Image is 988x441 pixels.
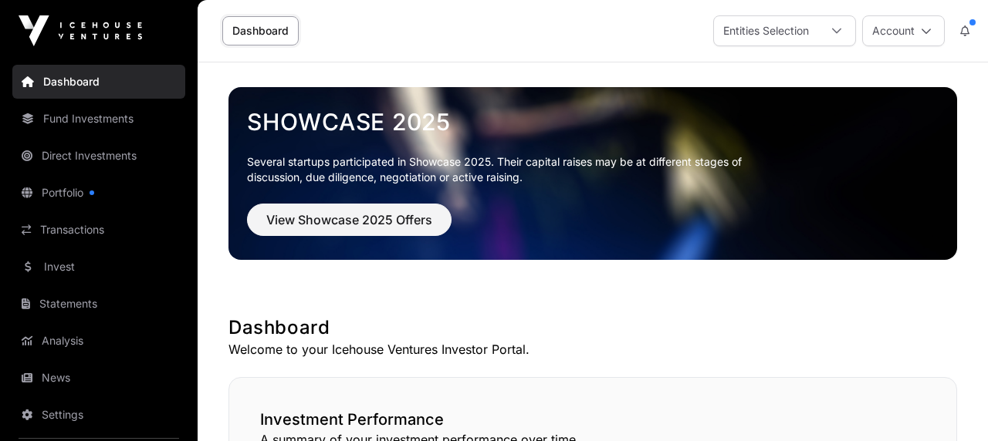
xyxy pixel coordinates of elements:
div: Entities Selection [714,16,818,45]
img: Showcase 2025 [228,87,957,260]
a: Fund Investments [12,102,185,136]
a: Dashboard [222,16,299,45]
a: Direct Investments [12,139,185,173]
a: Showcase 2025 [247,108,939,136]
a: Invest [12,250,185,284]
p: Welcome to your Icehouse Ventures Investor Portal. [228,340,957,359]
a: Transactions [12,213,185,247]
button: Account [862,15,945,46]
span: View Showcase 2025 Offers [266,210,432,229]
a: View Showcase 2025 Offers [247,219,452,234]
a: Analysis [12,324,185,358]
img: Icehouse Ventures Logo [19,15,142,46]
a: News [12,361,185,395]
h2: Investment Performance [260,409,925,430]
iframe: Chat Widget [911,367,988,441]
a: Settings [12,398,185,432]
p: Several startups participated in Showcase 2025. Their capital raises may be at different stages o... [247,154,766,185]
a: Portfolio [12,176,185,210]
a: Statements [12,287,185,321]
a: Dashboard [12,65,185,99]
button: View Showcase 2025 Offers [247,204,452,236]
h1: Dashboard [228,315,957,340]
